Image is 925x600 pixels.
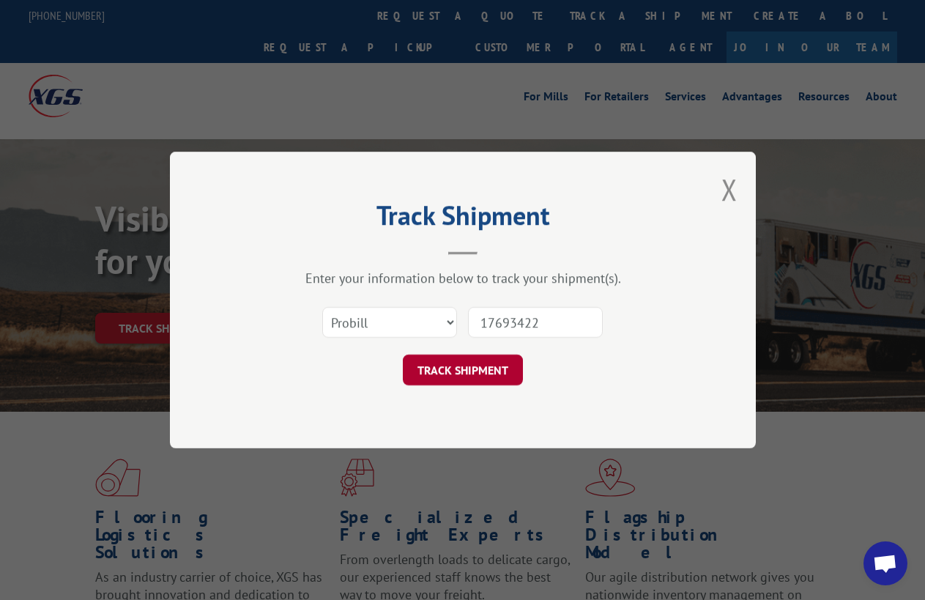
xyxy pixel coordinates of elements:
button: Close modal [721,170,738,209]
button: TRACK SHIPMENT [403,355,523,385]
input: Number(s) [468,307,603,338]
div: Open chat [863,541,907,585]
h2: Track Shipment [243,205,683,233]
div: Enter your information below to track your shipment(s). [243,270,683,286]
